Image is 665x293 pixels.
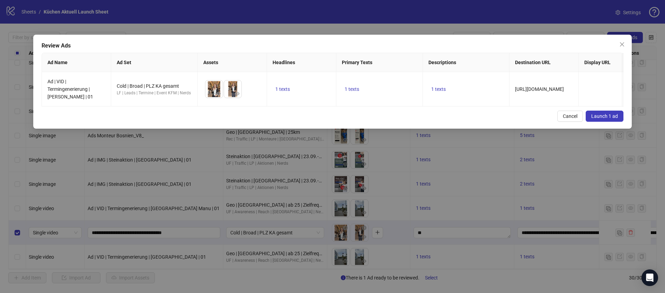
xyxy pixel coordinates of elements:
th: Assets [198,53,267,72]
button: 1 texts [428,85,449,93]
th: Display URL [579,53,648,72]
button: Launch 1 ad [586,111,623,122]
div: Cold | Broad | PLZ KA gesamt [117,82,192,90]
th: Destination URL [509,53,579,72]
button: Preview [214,89,223,98]
button: Preview [233,89,241,98]
th: Primary Texts [336,53,423,72]
span: eye [216,91,221,96]
button: Close [617,39,628,50]
span: Ad | VID | Termingenerierung | [PERSON_NAME] | 01 [47,79,93,100]
span: eye [235,91,240,96]
span: 1 texts [345,86,359,92]
th: Ad Name [42,53,111,72]
button: Cancel [557,111,583,122]
span: close [619,42,625,47]
span: [URL][DOMAIN_NAME] [515,86,564,92]
th: Ad Set [111,53,198,72]
button: 1 texts [342,85,362,93]
img: Asset 1 [205,80,223,98]
span: 1 texts [431,86,446,92]
span: 1 texts [275,86,290,92]
th: Headlines [267,53,336,72]
div: LF | Leads | Termine | Event KFM | Nerds [117,90,192,96]
span: Launch 1 ad [591,113,618,119]
div: Open Intercom Messenger [641,269,658,286]
div: Review Ads [42,42,623,50]
button: 1 texts [273,85,293,93]
th: Descriptions [423,53,509,72]
img: Asset 2 [224,80,241,98]
span: Cancel [563,113,577,119]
